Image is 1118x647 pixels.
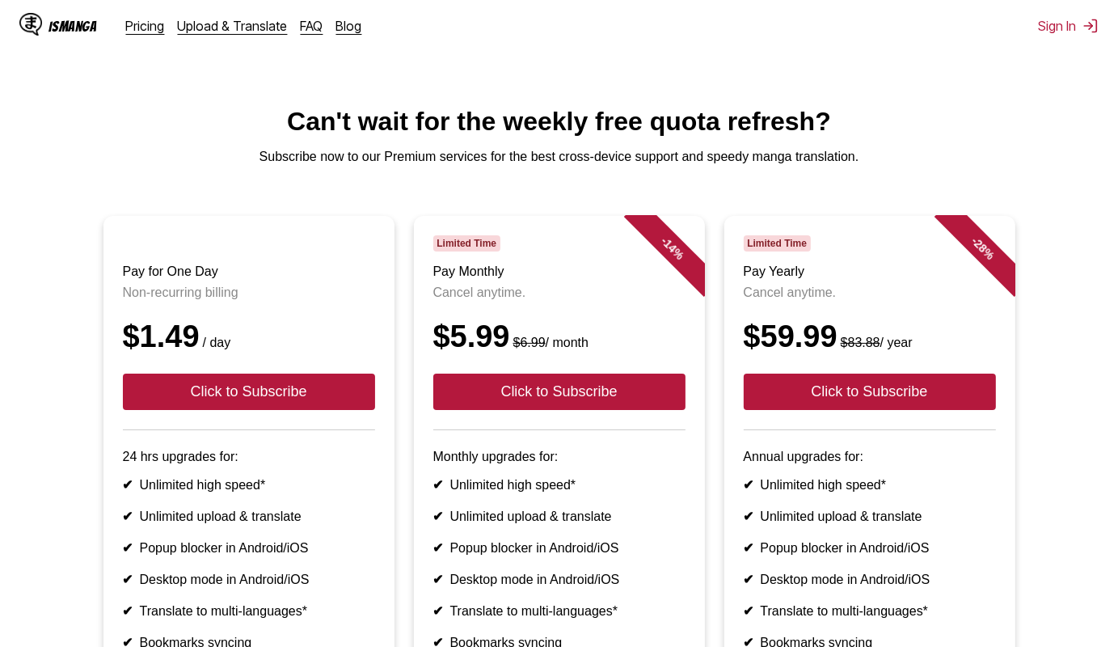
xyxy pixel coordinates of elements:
span: Limited Time [744,235,811,252]
b: ✔ [744,573,754,586]
button: Click to Subscribe [123,374,375,410]
p: 24 hrs upgrades for: [123,450,375,464]
small: / day [200,336,231,349]
button: Click to Subscribe [433,374,686,410]
h3: Pay Monthly [433,264,686,279]
b: ✔ [433,510,444,523]
p: Subscribe now to our Premium services for the best cross-device support and speedy manga translat... [13,150,1105,164]
small: / month [510,336,589,349]
b: ✔ [123,604,133,618]
li: Unlimited high speed* [123,477,375,493]
h3: Pay Yearly [744,264,996,279]
li: Unlimited upload & translate [433,509,686,524]
p: Monthly upgrades for: [433,450,686,464]
b: ✔ [123,573,133,586]
div: $1.49 [123,319,375,354]
a: IsManga LogoIsManga [19,13,126,39]
b: ✔ [433,541,444,555]
li: Popup blocker in Android/iOS [744,540,996,556]
li: Desktop mode in Android/iOS [744,572,996,587]
b: ✔ [433,604,444,618]
li: Translate to multi-languages* [123,603,375,619]
p: Non-recurring billing [123,285,375,300]
h1: Can't wait for the weekly free quota refresh? [13,107,1105,137]
li: Unlimited upload & translate [744,509,996,524]
li: Unlimited high speed* [433,477,686,493]
li: Desktop mode in Android/iOS [433,572,686,587]
li: Popup blocker in Android/iOS [123,540,375,556]
div: - 28 % [934,200,1031,297]
s: $6.99 [513,336,546,349]
b: ✔ [433,573,444,586]
a: FAQ [301,18,323,34]
s: $83.88 [841,336,880,349]
b: ✔ [744,604,754,618]
a: Blog [336,18,362,34]
b: ✔ [744,478,754,492]
div: $5.99 [433,319,686,354]
div: $59.99 [744,319,996,354]
p: Cancel anytime. [744,285,996,300]
b: ✔ [123,510,133,523]
button: Click to Subscribe [744,374,996,410]
div: IsManga [49,19,97,34]
b: ✔ [744,541,754,555]
li: Translate to multi-languages* [744,603,996,619]
li: Popup blocker in Android/iOS [433,540,686,556]
li: Desktop mode in Android/iOS [123,572,375,587]
button: Sign In [1038,18,1099,34]
b: ✔ [433,478,444,492]
li: Translate to multi-languages* [433,603,686,619]
div: - 14 % [623,200,720,297]
img: IsManga Logo [19,13,42,36]
small: / year [837,336,913,349]
b: ✔ [123,541,133,555]
a: Upload & Translate [178,18,288,34]
p: Cancel anytime. [433,285,686,300]
img: Sign out [1082,18,1099,34]
a: Pricing [126,18,165,34]
span: Limited Time [433,235,500,252]
p: Annual upgrades for: [744,450,996,464]
b: ✔ [123,478,133,492]
b: ✔ [744,510,754,523]
li: Unlimited upload & translate [123,509,375,524]
h3: Pay for One Day [123,264,375,279]
li: Unlimited high speed* [744,477,996,493]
